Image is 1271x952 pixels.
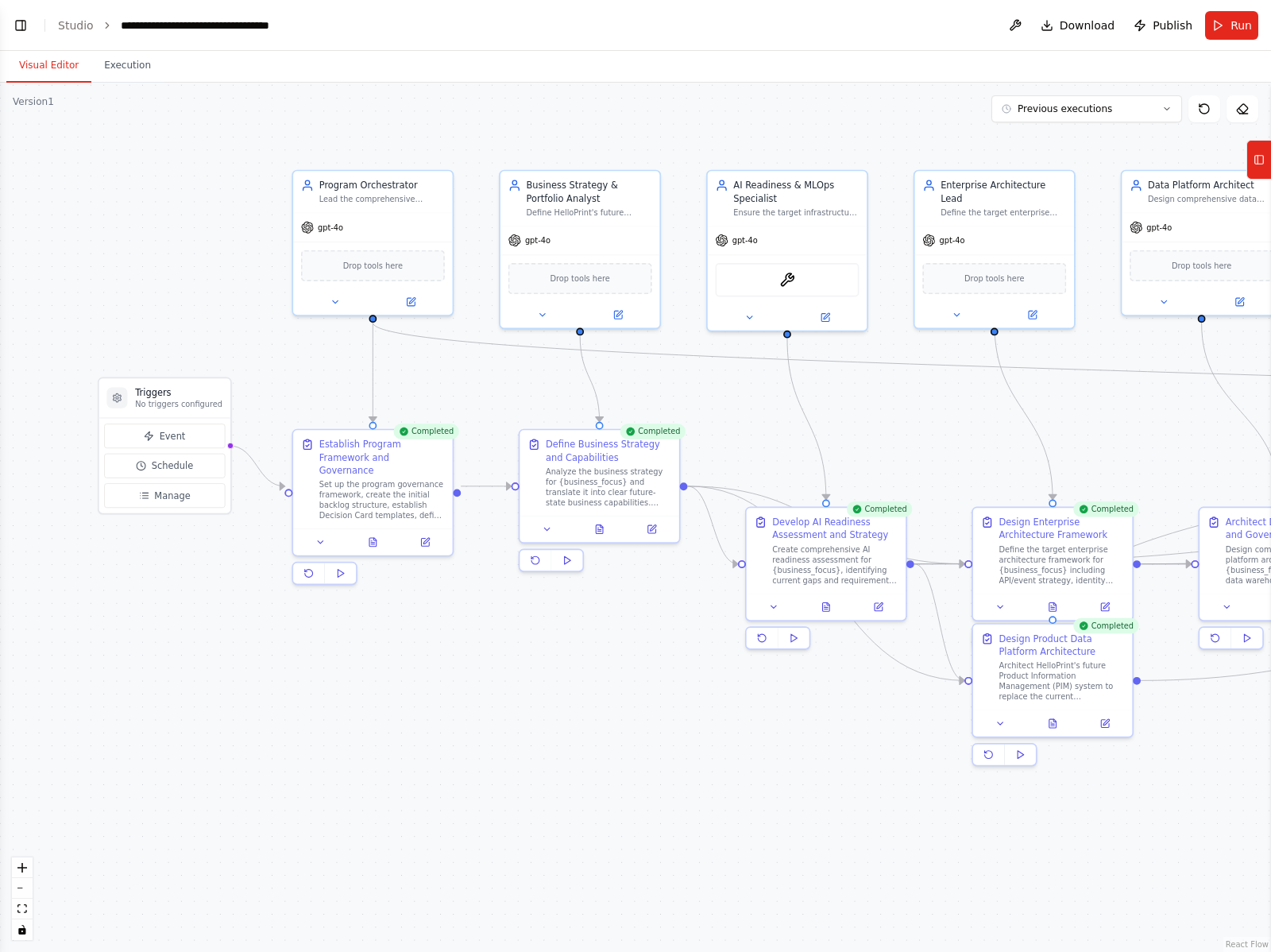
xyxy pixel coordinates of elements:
[706,170,868,332] div: AI Readiness & MLOps SpecialistEnsure the target infrastructure state is AI-ready and identify hi...
[1083,599,1127,615] button: Open in side panel
[343,259,403,272] span: Drop tools here
[6,49,91,83] button: Visual Editor
[135,399,222,409] p: No triggers configured
[620,424,686,439] div: Completed
[779,272,795,288] img: ArxivPaperTool
[940,235,965,246] span: gpt-4o
[999,544,1124,586] div: Define the target enterprise architecture framework for {business_focus} including API/event stra...
[772,544,898,586] div: Create comprehensive AI readiness assessment for {business_focus}, identifying current gaps and r...
[319,479,445,521] div: Set up the program governance framework, create the initial backlog structure, establish Decision...
[972,623,1134,772] div: CompletedDesign Product Data Platform ArchitectureArchitect HelloPrint's future Product Informati...
[1127,11,1199,40] button: Publish
[733,207,859,218] div: Ensure the target infrastructure state is AI-ready and identify high-ROI AI use cases. Produce an...
[525,235,551,246] span: gpt-4o
[229,439,284,493] g: Edge from triggers to 60e75a97-b15c-430d-9593-88f018cda9a2
[789,310,862,326] button: Open in side panel
[1060,17,1115,33] span: Download
[991,95,1182,122] button: Previous executions
[999,516,1124,542] div: Design Enterprise Architecture Framework
[12,878,33,899] button: zoom out
[319,438,445,477] div: Establish Program Framework and Governance
[13,95,54,108] div: Version 1
[135,386,222,399] h3: Triggers
[995,307,1068,323] button: Open in side panel
[346,535,400,551] button: View output
[941,207,1066,218] div: Define the target enterprise architecture framework, API/event strategy, identity management, SDL...
[319,179,445,192] div: Program Orchestrator
[988,323,1060,500] g: Edge from 614e4bb0-7088-4c9a-ab71-7055903572d0 to dd33b3b7-e93a-4cca-83c3-05e48026d37a
[1146,223,1172,233] span: gpt-4o
[292,429,454,590] div: CompletedEstablish Program Framework and GovernanceSet up the program governance framework, creat...
[527,179,652,205] div: Business Strategy & Portfolio Analyst
[499,170,661,329] div: Business Strategy & Portfolio AnalystDefine HelloPrint's future business capabilities across thre...
[1018,103,1112,115] span: Previous executions
[1153,17,1192,33] span: Publish
[856,599,901,615] button: Open in side panel
[914,170,1076,329] div: Enterprise Architecture LeadDefine the target enterprise architecture framework, API/event strate...
[687,480,964,687] g: Edge from 16f00069-b8a8-41ca-8f7c-45c9bff3c2a5 to 31aa223e-9d88-438b-af97-94f8228218c2
[374,294,447,310] button: Open in side panel
[914,558,965,687] g: Edge from 91836858-82f5-468a-b200-b83e3e87293d to 31aa223e-9d88-438b-af97-94f8228218c2
[104,483,225,508] button: Manage
[393,424,459,439] div: Completed
[12,919,33,940] button: toggle interactivity
[972,507,1134,656] div: CompletedDesign Enterprise Architecture FrameworkDefine the target enterprise architecture framew...
[403,535,447,551] button: Open in side panel
[58,17,329,33] nav: breadcrumb
[745,507,907,656] div: CompletedDevelop AI Readiness Assessment and StrategyCreate comprehensive AI readiness assessment...
[941,179,1066,205] div: Enterprise Architecture Lead
[546,466,671,508] div: Analyze the business strategy for {business_focus} and translate it into clear future-state busin...
[152,459,193,472] span: Schedule
[12,857,33,878] button: zoom in
[10,14,32,37] button: Show left sidebar
[1034,11,1122,40] button: Download
[1083,716,1127,732] button: Open in side panel
[1230,17,1252,33] span: Run
[58,19,94,32] a: Studio
[847,501,913,517] div: Completed
[999,633,1124,659] div: Design Product Data Platform Architecture
[12,857,33,940] div: React Flow controls
[104,454,225,478] button: Schedule
[733,179,859,205] div: AI Readiness & MLOps Specialist
[629,521,674,537] button: Open in side panel
[781,339,833,500] g: Edge from 3965bca3-72b1-427d-b400-7c628d90124f to 91836858-82f5-468a-b200-b83e3e87293d
[292,170,454,316] div: Program OrchestratorLead the comprehensive transformation of HelloPrint's technology infrastructu...
[999,661,1124,702] div: Architect HelloPrint's future Product Information Management (PIM) system to replace the current ...
[154,490,190,502] span: Manage
[1226,940,1269,949] a: React Flow attribution
[772,516,898,542] div: Develop AI Readiness Assessment and Strategy
[366,323,379,422] g: Edge from 658fedf0-5631-4a30-95d7-48103911d942 to 60e75a97-b15c-430d-9593-88f018cda9a2
[1073,618,1139,634] div: Completed
[318,223,343,233] span: gpt-4o
[1026,599,1080,615] button: View output
[798,599,853,615] button: View output
[461,480,512,493] g: Edge from 60e75a97-b15c-430d-9593-88f018cda9a2 to 16f00069-b8a8-41ca-8f7c-45c9bff3c2a5
[104,424,225,448] button: Event
[1205,11,1258,40] button: Run
[732,235,758,246] span: gpt-4o
[964,272,1024,284] span: Drop tools here
[98,377,231,515] div: TriggersNo triggers configuredEventScheduleManage
[527,207,652,218] div: Define HelloPrint's future business capabilities across three distinct channels: SMB customers ([...
[160,430,186,443] span: Event
[546,438,671,464] div: Define Business Strategy and Capabilities
[550,272,609,284] span: Drop tools here
[319,195,445,205] div: Lead the comprehensive transformation of HelloPrint's technology infrastructure to support AI-fir...
[1073,501,1139,517] div: Completed
[581,307,655,323] button: Open in side panel
[574,335,606,421] g: Edge from 5b62b32f-1e22-4ef0-a2c5-e10a7b801c9c to 16f00069-b8a8-41ca-8f7c-45c9bff3c2a5
[1172,259,1231,272] span: Drop tools here
[1026,716,1080,732] button: View output
[572,521,627,537] button: View output
[519,429,681,578] div: CompletedDefine Business Strategy and CapabilitiesAnalyze the business strategy for {business_foc...
[91,49,164,83] button: Execution
[12,899,33,919] button: fit view
[687,480,738,571] g: Edge from 16f00069-b8a8-41ca-8f7c-45c9bff3c2a5 to 91836858-82f5-468a-b200-b83e3e87293d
